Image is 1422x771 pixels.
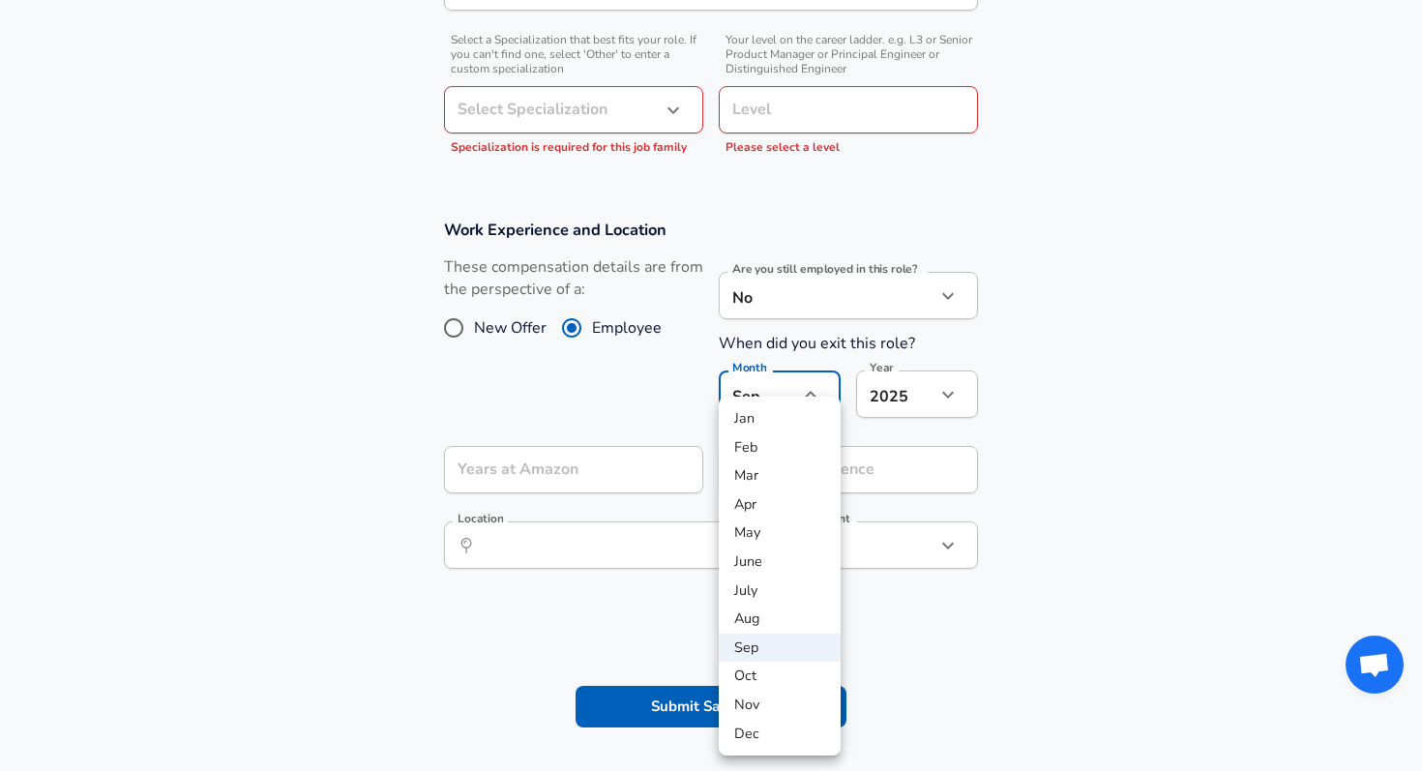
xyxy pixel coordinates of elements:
[719,548,841,577] li: June
[719,605,841,634] li: Aug
[719,720,841,749] li: Dec
[719,490,841,519] li: Apr
[719,519,841,548] li: May
[719,691,841,720] li: Nov
[719,577,841,606] li: July
[719,433,841,462] li: Feb
[719,634,841,663] li: Sep
[1346,636,1404,694] div: Open chat
[719,461,841,490] li: Mar
[719,662,841,691] li: Oct
[719,404,841,433] li: Jan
